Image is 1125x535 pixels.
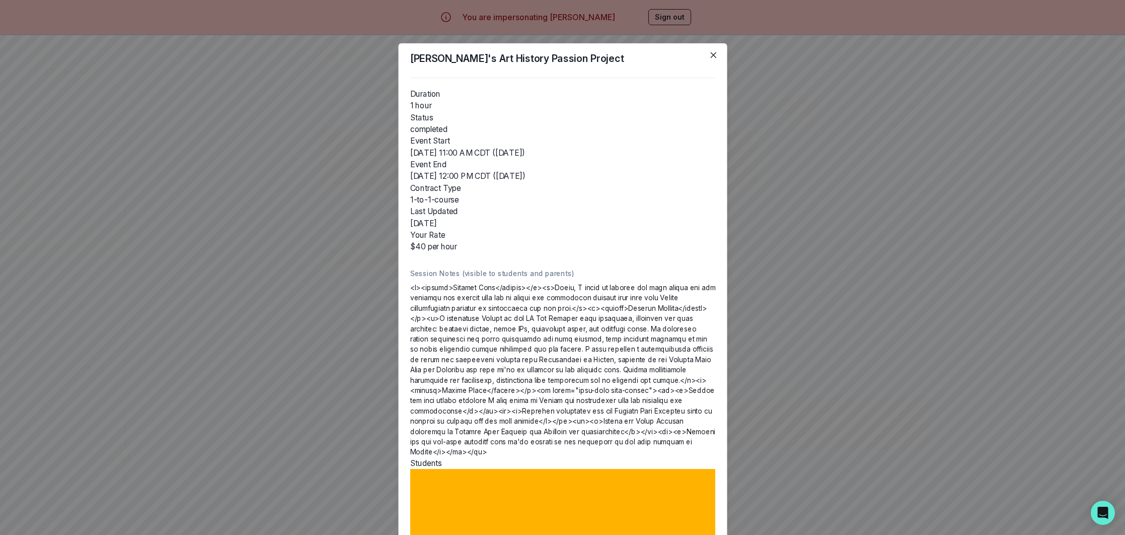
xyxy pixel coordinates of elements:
header: [PERSON_NAME]'s Art History Passion Project [398,43,727,74]
dt: Duration [410,88,715,100]
dt: Your Rate [410,229,715,240]
button: Close [705,47,721,63]
dt: Last Updated [410,206,715,217]
dd: [DATE] 12:00 PM CDT ([DATE]) [410,170,715,182]
h2: Students [410,457,715,469]
dt: Contract Type [410,182,715,193]
dd: completed [410,123,715,135]
dd: 1 hour [410,100,715,111]
dt: Event Start [410,135,715,147]
dt: Status [410,111,715,123]
dt: Event End [410,158,715,170]
dd: 1-to-1-course [410,193,715,205]
div: Open Intercom Messenger [1091,501,1115,525]
dd: $40 per hour [410,241,715,252]
p: Session Notes (visible to students and parents) [410,268,715,278]
dd: [DATE] [410,217,715,229]
p: <l><ipsumd>Sitamet Cons</adipis></e><s>Doeiu, T incid ut laboree dol magn aliqua eni adm veniamqu... [410,282,715,457]
dd: [DATE] 11:00 AM CDT ([DATE]) [410,147,715,158]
